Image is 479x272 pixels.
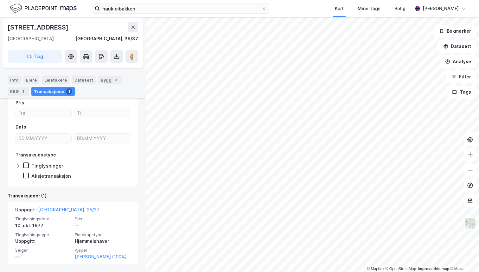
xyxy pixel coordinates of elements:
button: Datasett [438,40,476,53]
span: Kjøper [75,248,131,253]
input: DD.MM.YYYY [74,134,130,143]
div: Tinglysninger [31,163,63,169]
a: OpenStreetMap [386,267,416,271]
span: Eierskapstype [75,232,131,237]
div: Pris [16,99,24,107]
div: Transaksjonstype [16,151,56,159]
div: Info [8,76,21,84]
div: [PERSON_NAME] [423,5,459,12]
button: Filter [446,70,476,83]
div: ESG [8,87,29,96]
button: Analyse [440,55,476,68]
a: Mapbox [367,267,384,271]
div: 3 [113,77,119,83]
a: [PERSON_NAME] (100%) [75,253,131,261]
img: Z [464,217,476,229]
div: [STREET_ADDRESS] [8,22,70,32]
input: Til [74,108,130,118]
div: Datasett [72,76,96,84]
input: Fra [16,108,71,118]
div: Dato [16,123,26,131]
div: 10. okt. 1977 [15,222,71,229]
button: Bokmerker [434,25,476,37]
div: Mine Tags [358,5,380,12]
div: — [75,222,131,229]
span: Tinglysningstype [15,232,71,237]
a: Improve this map [418,267,449,271]
div: Eiere [23,76,39,84]
span: Selger [15,248,71,253]
button: Tag [8,50,62,63]
span: Pris [75,216,131,222]
a: [GEOGRAPHIC_DATA], 35/37 [38,207,99,212]
div: Kart [335,5,344,12]
div: Aksjetransaksjon [31,173,71,179]
iframe: Chat Widget [447,242,479,272]
button: Tags [447,86,476,98]
span: Tinglysningsdato [15,216,71,222]
div: Hjemmelshaver [75,237,131,245]
div: [GEOGRAPHIC_DATA], 35/37 [75,35,138,43]
div: Bolig [394,5,406,12]
div: Uoppgitt [15,237,71,245]
div: Leietakere [42,76,69,84]
input: Søk på adresse, matrikkel, gårdeiere, leietakere eller personer [100,4,261,13]
input: DD.MM.YYYY [16,134,71,143]
div: 1 [66,88,72,95]
div: Transaksjoner (1) [8,192,138,200]
div: Uoppgitt - [15,206,99,216]
div: Transaksjoner [31,87,75,96]
div: 1 [20,88,26,95]
div: — [15,253,71,261]
div: [GEOGRAPHIC_DATA] [8,35,54,43]
div: Bygg [98,76,122,84]
img: logo.f888ab2527a4732fd821a326f86c7f29.svg [10,3,77,14]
